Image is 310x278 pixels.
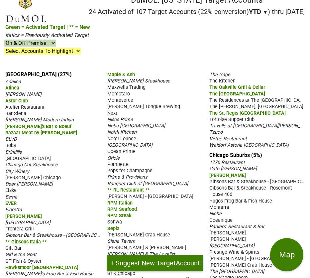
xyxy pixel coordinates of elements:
span: [PERSON_NAME] [209,230,246,236]
span: Adalina [5,79,21,84]
span: Italics = Previously Activated Target [5,32,89,38]
span: Atelier Restaurant [5,104,45,110]
span: Prime & Provisions [107,174,147,180]
span: [PERSON_NAME] [5,91,42,97]
span: ▼ [263,9,268,15]
span: ** Gibsons Italia ** [5,239,47,245]
span: 1776 Restaurant [209,160,245,165]
span: Maple & Ash [107,72,135,77]
span: House 406 [209,192,232,197]
span: Sepia [107,226,120,231]
span: Account [176,259,200,267]
span: RPM Italian [107,200,133,206]
span: Schwa [107,219,122,225]
span: Nisos Prime [107,117,133,122]
button: Map [270,238,303,271]
span: YTD [249,8,261,16]
span: The St. Regis [GEOGRAPHIC_DATA] [209,110,286,116]
span: [PERSON_NAME] [5,213,42,219]
span: Virtue Restaurant [209,136,247,142]
span: [PERSON_NAME]'s Frog Bar & Fish House [5,271,93,277]
span: Alinea [5,85,19,91]
span: Gibsons Bar & Steakhouse - Rosemont [209,185,292,191]
span: [PERSON_NAME] Chicago [5,175,61,181]
span: Nomi Lounge [107,136,136,142]
span: Chicago Cut Steakhouse [5,162,58,168]
span: Prestige Wine & Spirits [209,249,259,255]
span: Elske [5,188,17,193]
span: Siena Tavern [107,238,135,244]
span: Niche [209,211,222,216]
span: City Winery [5,169,29,174]
span: GT Fish & Oyster [5,258,42,264]
span: STK Chicago [107,271,135,276]
span: [PERSON_NAME] Steakhouse [107,78,170,84]
span: [GEOGRAPHIC_DATA] [107,142,153,148]
span: Montarra [209,205,229,210]
span: The [PERSON_NAME], [GEOGRAPHIC_DATA] [209,104,303,109]
span: [PERSON_NAME] Crab House [209,262,272,268]
span: Maxwells Trading [107,84,146,90]
span: BLVD [5,136,17,142]
span: The Residences at The [GEOGRAPHIC_DATA] [209,97,306,103]
span: Frontera Grill [5,226,34,232]
span: Hawksmoor [GEOGRAPHIC_DATA] [5,265,78,270]
span: Astor Club [5,98,28,104]
span: [PERSON_NAME]'s Bar & Boeuf [5,124,71,129]
span: Girl & the Goat [5,252,37,257]
span: Nobu [GEOGRAPHIC_DATA] [107,123,165,129]
span: [PERSON_NAME] & [PERSON_NAME] [107,245,186,250]
span: Monteverde [107,97,133,103]
span: [PERSON_NAME] [209,236,246,242]
span: The Gage [209,72,230,77]
span: [GEOGRAPHIC_DATA] [209,243,255,249]
span: Brindille [5,149,22,155]
span: Pompette [107,162,129,167]
span: Fioretta [5,207,22,212]
span: [PERSON_NAME] - [GEOGRAPHIC_DATA] [107,194,193,199]
span: RPM Steak [107,213,132,218]
span: Gibsons Bar & Steakhouse - [GEOGRAPHIC_DATA] [5,232,111,238]
span: The Oakville Grill & Cellar [209,84,265,90]
span: Oceanique [209,217,233,223]
span: [GEOGRAPHIC_DATA] [5,220,51,225]
span: Bazaar Meat by [PERSON_NAME] [5,130,77,136]
span: Oriole [107,155,120,161]
span: [PERSON_NAME] Tongue Brewing [107,104,180,109]
span: [PERSON_NAME] Crab House [107,232,170,238]
span: [PERSON_NAME] & The Loyalist [107,251,175,257]
span: [GEOGRAPHIC_DATA] [5,156,51,161]
span: Tzuco [209,129,223,135]
span: Boka [5,143,16,148]
span: EVER [5,201,17,206]
a: Chicago Suburbs (5%) [209,152,262,158]
h2: 24 Activated of 107 Target Accounts (22% conversion) ) thru [DATE] [89,8,305,16]
span: Momotaro [107,91,130,97]
span: [PERSON_NAME] [209,173,246,178]
span: Esmé [5,194,17,200]
button: + Suggest New TargetAccount [107,255,203,271]
span: The [GEOGRAPHIC_DATA] [209,269,264,274]
a: [GEOGRAPHIC_DATA] (27%) [5,71,72,77]
span: The Kitchen [209,78,236,84]
span: Dear [PERSON_NAME] [5,181,53,187]
span: Hugos Frog Bar & Fish House [209,198,272,204]
span: Next [107,110,117,116]
span: The [GEOGRAPHIC_DATA] [209,91,265,97]
span: Tortoise Supper Club [209,117,255,122]
span: Parkers' Restaurant & Bar [209,224,264,229]
span: Pops for Champagne [107,168,153,174]
span: RPM Seafood [107,207,137,212]
span: Ocean Prime [107,149,136,154]
span: Waldorf Astoria [GEOGRAPHIC_DATA] [209,142,289,148]
span: Cafe [PERSON_NAME] [209,166,257,172]
span: Green = Activated Target | ** = New [5,24,90,30]
span: Racquet Club of [GEOGRAPHIC_DATA] [107,181,188,187]
span: Gilt Bar [5,245,22,251]
span: [PERSON_NAME] Modern Indian [5,117,74,123]
span: NoMI Kitchen [107,129,137,135]
span: Bar Siena [5,111,26,116]
span: [PERSON_NAME] - [GEOGRAPHIC_DATA] [209,256,295,261]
